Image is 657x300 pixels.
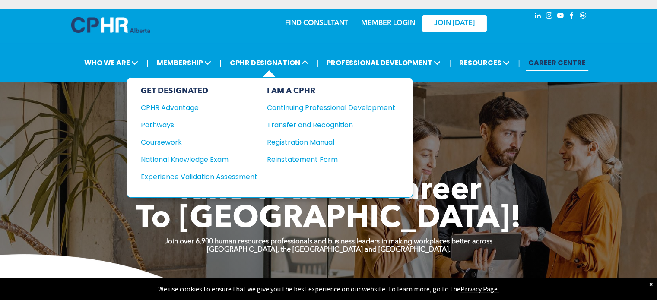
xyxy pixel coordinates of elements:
[136,204,521,235] span: To [GEOGRAPHIC_DATA]!
[317,54,319,72] li: |
[545,11,554,22] a: instagram
[578,11,588,22] a: Social network
[449,54,451,72] li: |
[71,17,150,33] img: A blue and white logo for cp alberta
[141,102,246,113] div: CPHR Advantage
[227,55,311,71] span: CPHR DESIGNATION
[267,137,382,148] div: Registration Manual
[422,15,487,32] a: JOIN [DATE]
[141,86,257,96] div: GET DESIGNATED
[141,171,246,182] div: Experience Validation Assessment
[526,55,588,71] a: CAREER CENTRE
[267,102,395,113] a: Continuing Professional Development
[361,20,415,27] a: MEMBER LOGIN
[457,55,512,71] span: RESOURCES
[434,19,475,28] span: JOIN [DATE]
[141,120,257,130] a: Pathways
[267,120,382,130] div: Transfer and Recognition
[141,171,257,182] a: Experience Validation Assessment
[267,102,382,113] div: Continuing Professional Development
[556,11,565,22] a: youtube
[154,55,214,71] span: MEMBERSHIP
[324,55,443,71] span: PROFESSIONAL DEVELOPMENT
[141,154,246,165] div: National Knowledge Exam
[141,102,257,113] a: CPHR Advantage
[267,154,382,165] div: Reinstatement Form
[141,137,246,148] div: Coursework
[460,284,499,293] a: Privacy Page.
[267,86,395,96] div: I AM A CPHR
[567,11,577,22] a: facebook
[649,280,653,288] div: Dismiss notification
[267,120,395,130] a: Transfer and Recognition
[141,120,246,130] div: Pathways
[219,54,222,72] li: |
[82,55,141,71] span: WHO WE ARE
[518,54,520,72] li: |
[141,137,257,148] a: Coursework
[141,154,257,165] a: National Knowledge Exam
[207,246,451,253] strong: [GEOGRAPHIC_DATA], the [GEOGRAPHIC_DATA] and [GEOGRAPHIC_DATA].
[285,20,348,27] a: FIND CONSULTANT
[146,54,149,72] li: |
[267,137,395,148] a: Registration Manual
[267,154,395,165] a: Reinstatement Form
[533,11,543,22] a: linkedin
[165,238,492,245] strong: Join over 6,900 human resources professionals and business leaders in making workplaces better ac...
